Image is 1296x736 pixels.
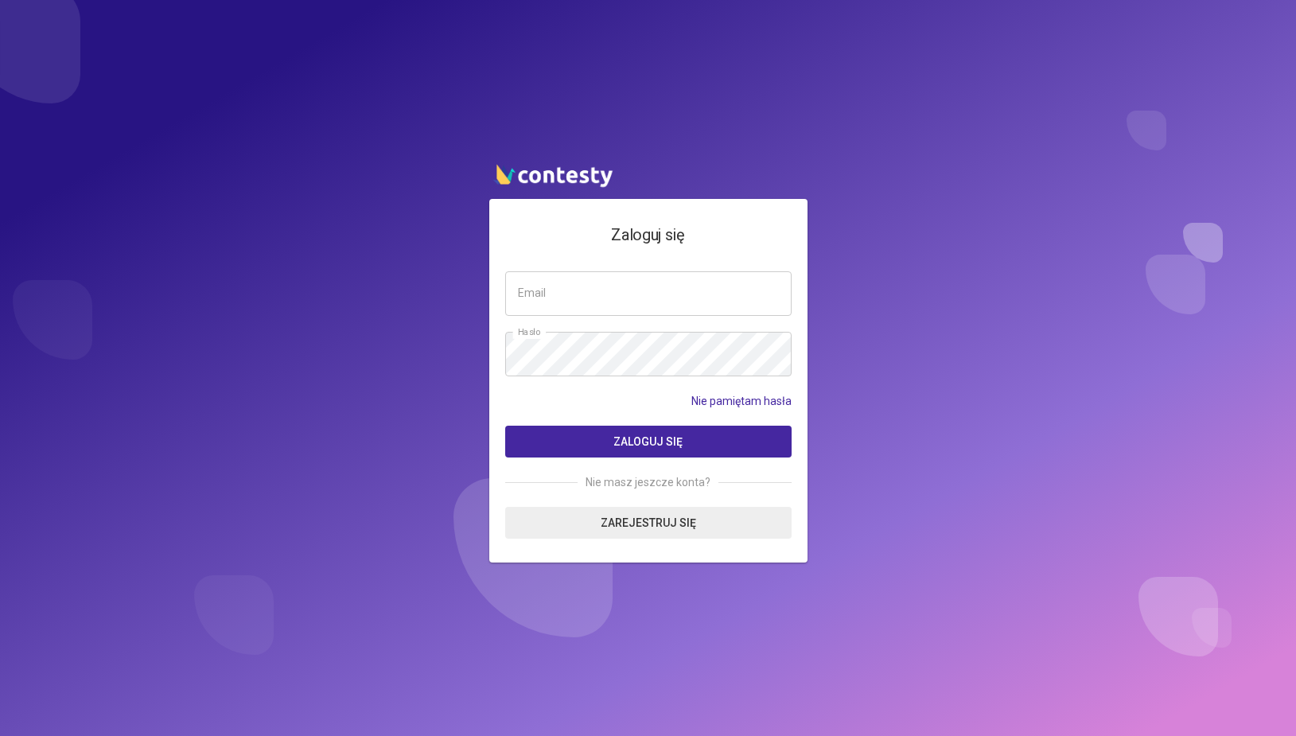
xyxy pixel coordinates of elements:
[613,435,683,448] span: Zaloguj się
[578,473,718,491] span: Nie masz jeszcze konta?
[505,426,792,458] button: Zaloguj się
[505,507,792,539] a: Zarejestruj się
[489,158,617,191] img: contesty logo
[691,392,792,410] a: Nie pamiętam hasła
[505,223,792,247] h4: Zaloguj się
